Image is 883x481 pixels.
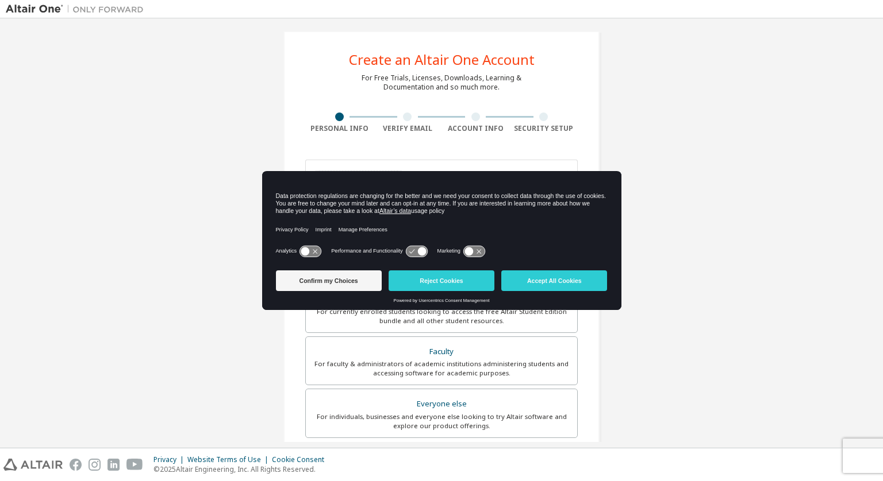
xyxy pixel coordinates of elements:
[362,73,521,92] div: For Free Trials, Licenses, Downloads, Learning & Documentation and so much more.
[3,459,63,471] img: altair_logo.svg
[510,124,578,133] div: Security Setup
[108,459,120,471] img: linkedin.svg
[374,124,442,133] div: Verify Email
[305,124,374,133] div: Personal Info
[153,464,331,474] p: © 2025 Altair Engineering, Inc. All Rights Reserved.
[313,412,570,430] div: For individuals, businesses and everyone else looking to try Altair software and explore our prod...
[126,459,143,471] img: youtube.svg
[272,455,331,464] div: Cookie Consent
[153,455,187,464] div: Privacy
[441,124,510,133] div: Account Info
[349,53,535,67] div: Create an Altair One Account
[187,455,272,464] div: Website Terms of Use
[70,459,82,471] img: facebook.svg
[313,359,570,378] div: For faculty & administrators of academic institutions administering students and accessing softwa...
[313,307,570,325] div: For currently enrolled students looking to access the free Altair Student Edition bundle and all ...
[6,3,149,15] img: Altair One
[313,396,570,412] div: Everyone else
[313,344,570,360] div: Faculty
[89,459,101,471] img: instagram.svg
